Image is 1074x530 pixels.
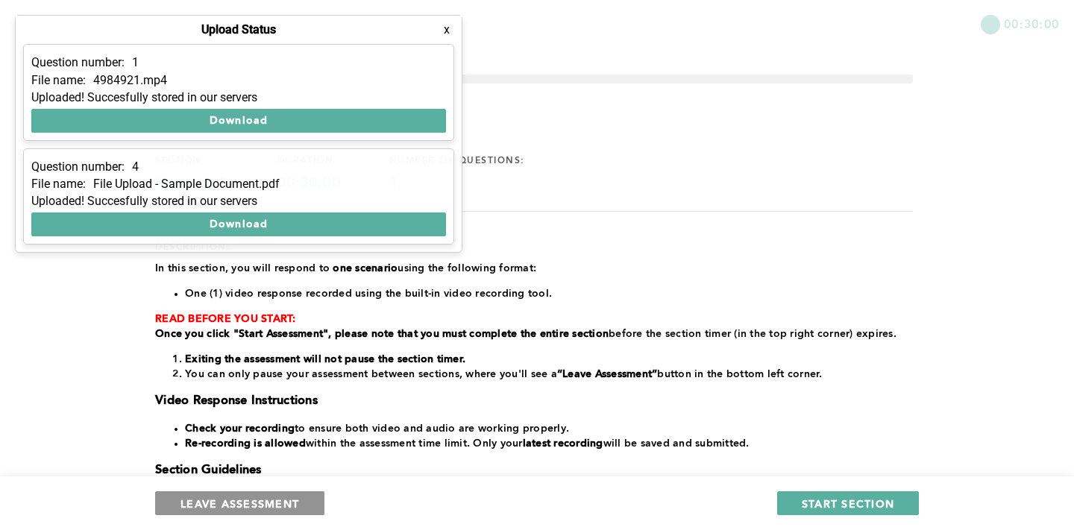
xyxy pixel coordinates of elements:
[439,22,454,37] button: x
[185,367,913,382] li: You can only pause your assessment between sections, where you'll see a button in the bottom left...
[31,109,446,133] button: Download
[777,491,919,515] button: START SECTION
[93,177,280,191] p: File Upload - Sample Document.pdf
[31,177,86,191] p: File name:
[15,15,146,39] button: Show Uploads
[31,195,446,208] div: Uploaded! Succesfully stored in our servers
[31,212,446,236] button: Download
[185,288,552,299] span: One (1) video response recorded using the built-in video recording tool.
[155,491,324,515] button: LEAVE ASSESSMENT
[155,463,913,478] h3: Section Guidelines
[802,496,894,511] span: START SECTION
[185,354,465,365] strong: Exiting the assessment will not pause the section timer.
[1004,15,1059,32] span: 00:30:00
[523,438,603,449] strong: latest recording
[557,369,658,379] strong: “Leave Assessment”
[132,56,139,69] p: 1
[333,263,398,274] strong: one scenario
[31,91,446,104] div: Uploaded! Succesfully stored in our servers
[132,160,139,174] p: 4
[185,421,913,436] li: to ensure both video and audio are working properly.
[185,436,913,451] li: within the assessment time limit. Only your will be saved and submitted.
[185,423,295,434] strong: Check your recording
[31,74,86,87] p: File name:
[180,496,299,511] span: LEAVE ASSESSMENT
[155,329,609,339] strong: Once you click "Start Assessment", please note that you must complete the entire section
[398,263,536,274] span: using the following format:
[201,23,276,37] h4: Upload Status
[389,155,574,167] div: number of questions:
[155,314,296,324] strong: READ BEFORE YOU START:
[93,74,167,87] p: 4984921.mp4
[389,174,574,192] div: 1
[155,263,333,274] span: In this section, you will respond to
[185,438,306,449] strong: Re-recording is allowed
[31,160,125,174] p: Question number:
[155,394,913,408] h3: Video Response Instructions
[155,326,913,341] p: before the section timer (in the top right corner) expires.
[31,56,125,69] p: Question number:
